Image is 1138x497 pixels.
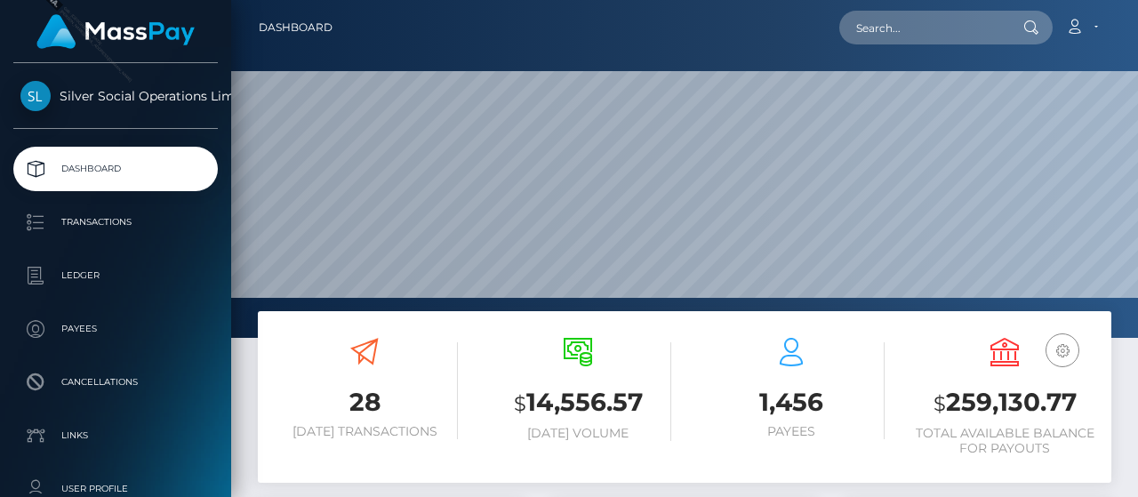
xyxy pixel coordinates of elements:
h6: Total Available Balance for Payouts [911,426,1098,456]
h6: Payees [698,424,885,439]
p: Links [20,422,211,449]
img: Silver Social Operations Limited [20,81,51,111]
small: $ [934,391,946,416]
a: Payees [13,307,218,351]
h6: [DATE] Volume [485,426,671,441]
small: $ [514,391,526,416]
p: Payees [20,316,211,342]
a: Dashboard [259,9,333,46]
h3: 28 [271,385,458,420]
a: Links [13,413,218,458]
a: Transactions [13,200,218,244]
p: Transactions [20,209,211,236]
input: Search... [839,11,1006,44]
p: Dashboard [20,156,211,182]
h3: 14,556.57 [485,385,671,421]
a: Dashboard [13,147,218,191]
p: Cancellations [20,369,211,396]
a: Ledger [13,253,218,298]
h3: 1,456 [698,385,885,420]
span: Silver Social Operations Limited [13,88,218,104]
p: Ledger [20,262,211,289]
img: MassPay Logo [36,14,195,49]
h3: 259,130.77 [911,385,1098,421]
h6: [DATE] Transactions [271,424,458,439]
a: Cancellations [13,360,218,405]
